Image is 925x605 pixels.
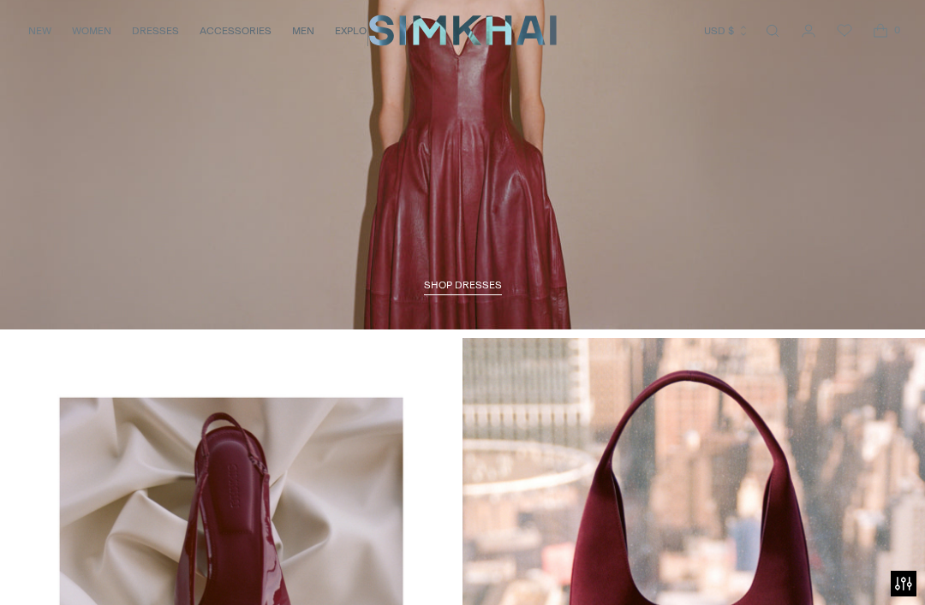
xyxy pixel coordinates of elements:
a: MEN [292,12,314,50]
span: SHOP DRESSES [424,279,502,291]
a: Wishlist [827,14,862,48]
a: EXPLORE [335,12,379,50]
span: 0 [889,22,904,38]
a: SIMKHAI [368,14,557,47]
button: USD $ [704,12,749,50]
a: Go to the account page [791,14,826,48]
a: Open search modal [755,14,790,48]
a: Open cart modal [863,14,898,48]
iframe: Sign Up via Text for Offers [14,540,172,591]
a: ACCESSORIES [200,12,272,50]
a: WOMEN [72,12,111,50]
a: NEW [28,12,51,50]
a: SHOP DRESSES [424,279,502,296]
a: DRESSES [132,12,179,50]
